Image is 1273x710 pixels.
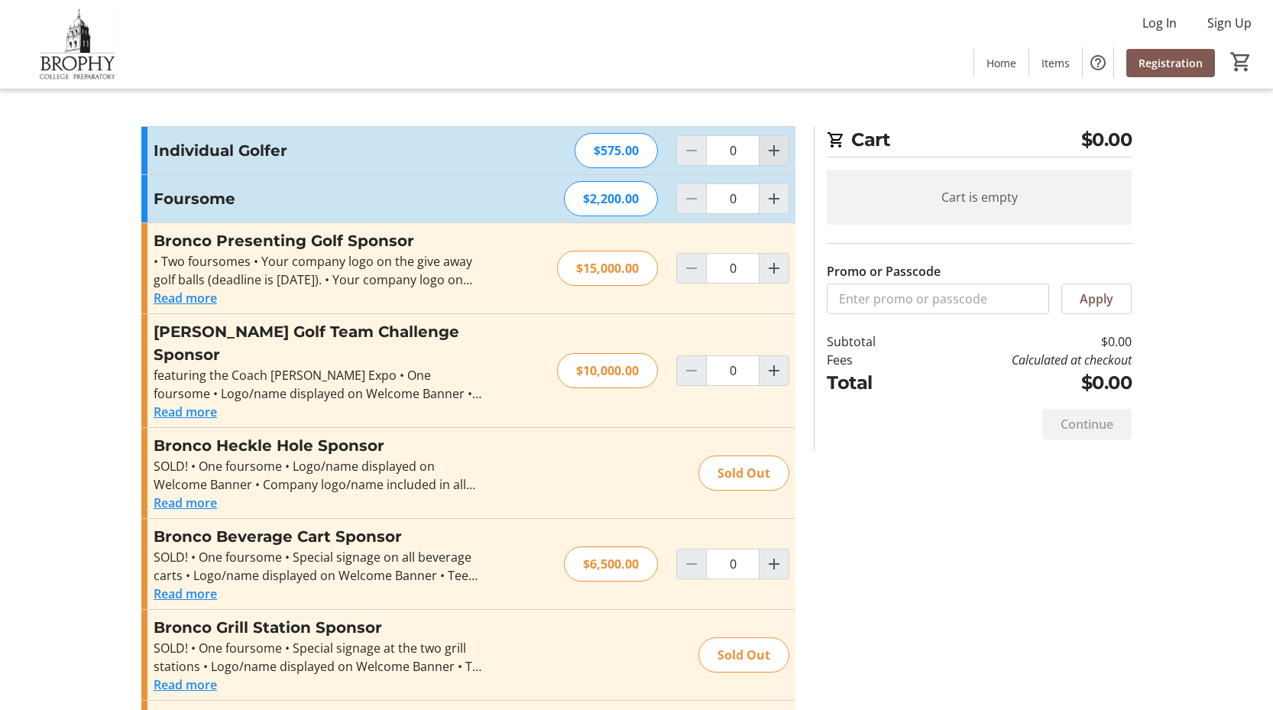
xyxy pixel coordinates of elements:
[915,351,1132,369] td: Calculated at checkout
[1081,126,1132,154] span: $0.00
[1061,284,1132,314] button: Apply
[154,434,487,457] h3: Bronco Heckle Hole Sponsor
[1207,14,1252,32] span: Sign Up
[564,546,658,582] div: $6,500.00
[1130,11,1189,35] button: Log In
[1195,11,1264,35] button: Sign Up
[154,676,217,694] button: Read more
[564,181,658,216] div: $2,200.00
[706,135,760,166] input: Individual Golfer Quantity
[154,252,487,289] div: • Two foursomes • Your company logo on the give away golf balls (deadline is [DATE]). • Your comp...
[827,284,1049,314] input: Enter promo or passcode
[154,616,487,639] h3: Bronco Grill Station Sponsor
[827,126,1132,157] h2: Cart
[1227,48,1255,76] button: Cart
[154,229,487,252] h3: Bronco Presenting Golf Sponsor
[154,320,487,366] h3: [PERSON_NAME] Golf Team Challenge Sponsor
[154,585,217,603] button: Read more
[706,355,760,386] input: Brophy Golf Team Challenge Sponsor Quantity
[154,289,217,307] button: Read more
[1139,55,1203,71] span: Registration
[575,133,658,168] div: $575.00
[557,353,658,388] div: $10,000.00
[1029,49,1082,77] a: Items
[154,457,487,494] div: SOLD! • One foursome • Logo/name displayed on Welcome Banner • Company logo/name included in all ...
[827,369,915,397] td: Total
[827,170,1132,225] div: Cart is empty
[760,184,789,213] button: Increment by one
[154,366,487,403] div: featuring the Coach [PERSON_NAME] Expo • One foursome • Logo/name displayed on Welcome Banner • C...
[1126,49,1215,77] a: Registration
[760,136,789,165] button: Increment by one
[1083,47,1113,78] button: Help
[827,262,941,280] label: Promo or Passcode
[154,548,487,585] div: SOLD! • One foursome • Special signage on all beverage carts • Logo/name displayed on Welcome Ban...
[154,139,487,162] h3: Individual Golfer
[974,49,1028,77] a: Home
[706,183,760,214] input: Foursome Quantity
[915,369,1132,397] td: $0.00
[9,6,145,83] img: Brophy College Preparatory 's Logo
[706,253,760,284] input: Bronco Presenting Golf Sponsor Quantity
[154,525,487,548] h3: Bronco Beverage Cart Sponsor
[154,494,217,512] button: Read more
[1080,290,1113,308] span: Apply
[1041,55,1070,71] span: Items
[154,187,487,210] h3: Foursome
[154,403,217,421] button: Read more
[827,332,915,351] td: Subtotal
[986,55,1016,71] span: Home
[760,356,789,385] button: Increment by one
[557,251,658,286] div: $15,000.00
[1142,14,1177,32] span: Log In
[760,254,789,283] button: Increment by one
[154,639,487,676] div: SOLD! • One foursome • Special signage at the two grill stations • Logo/name displayed on Welcome...
[915,332,1132,351] td: $0.00
[706,549,760,579] input: Bronco Beverage Cart Sponsor Quantity
[827,351,915,369] td: Fees
[698,456,789,491] div: Sold Out
[760,550,789,579] button: Increment by one
[698,637,789,673] div: Sold Out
